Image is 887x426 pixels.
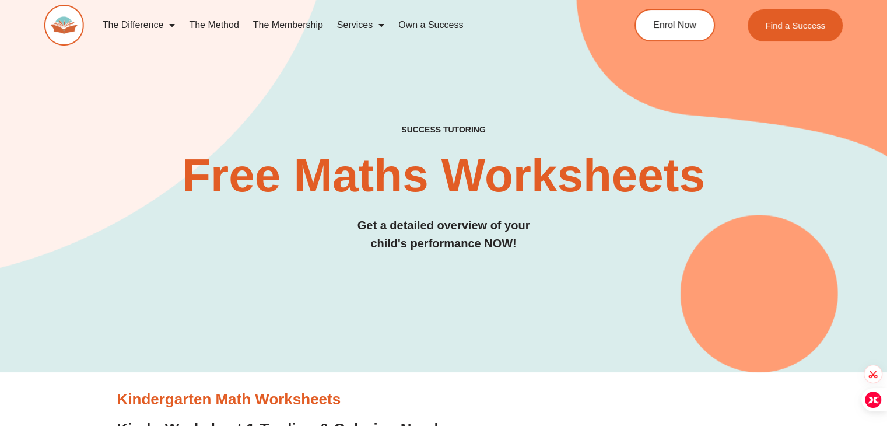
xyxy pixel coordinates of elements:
a: Services [330,12,391,39]
h3: Get a detailed overview of your child's performance NOW! [44,217,843,253]
span: Find a Success [765,21,825,30]
nav: Menu [96,12,589,39]
iframe: Chat Widget [693,295,887,426]
span: Enrol Now [653,20,696,30]
h3: Kindergarten Math Worksheets [117,390,770,410]
a: Find a Success [748,9,843,41]
a: Enrol Now [634,9,715,41]
a: The Method [182,12,246,39]
a: The Membership [246,12,330,39]
h2: Free Maths Worksheets​ [44,152,843,199]
a: Own a Success [391,12,470,39]
a: The Difference [96,12,183,39]
h4: SUCCESS TUTORING​ [44,125,843,135]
